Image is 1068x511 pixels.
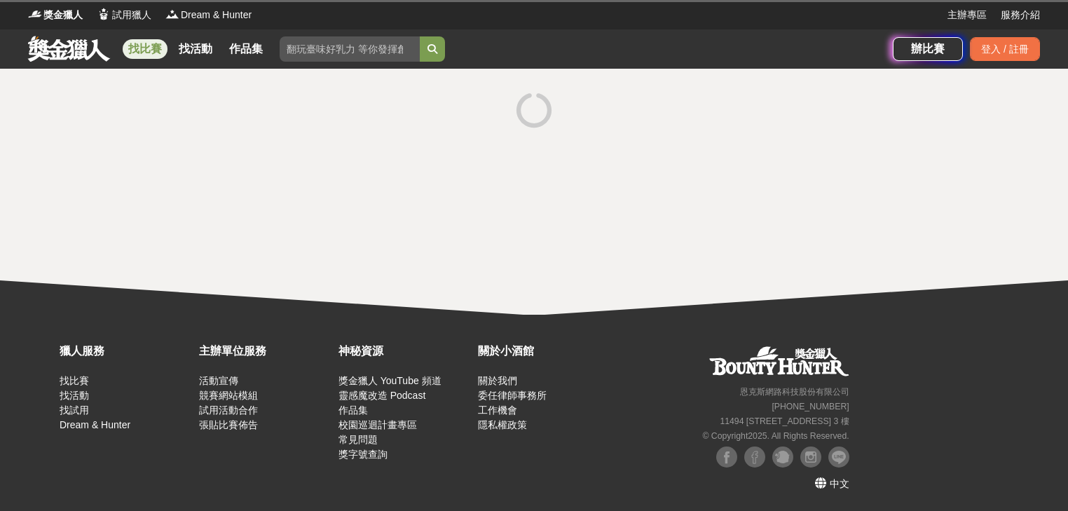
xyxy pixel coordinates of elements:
img: Logo [97,7,111,21]
a: 靈感魔改造 Podcast [338,390,425,401]
span: 獎金獵人 [43,8,83,22]
span: 試用獵人 [112,8,151,22]
small: © Copyright 2025 . All Rights Reserved. [702,431,849,441]
a: 獎金獵人 YouTube 頻道 [338,375,441,386]
a: 關於我們 [478,375,517,386]
a: 找試用 [60,404,89,416]
a: 校園巡迴計畫專區 [338,419,417,430]
a: 試用活動合作 [199,404,258,416]
a: 委任律師事務所 [478,390,547,401]
div: 主辦單位服務 [199,343,331,360]
a: 主辦專區 [947,8,987,22]
a: 競賽網站模組 [199,390,258,401]
a: 找比賽 [60,375,89,386]
a: 辦比賽 [893,37,963,61]
a: 作品集 [338,404,368,416]
a: 常見問題 [338,434,378,445]
img: Facebook [716,447,737,468]
a: 服務介紹 [1001,8,1040,22]
a: 找比賽 [123,39,167,59]
a: 作品集 [224,39,268,59]
div: 獵人服務 [60,343,192,360]
a: 工作機會 [478,404,517,416]
small: 恩克斯網路科技股份有限公司 [740,387,849,397]
div: 登入 / 註冊 [970,37,1040,61]
input: 翻玩臺味好乳力 等你發揮創意！ [280,36,420,62]
a: 獎字號查詢 [338,449,388,460]
span: 中文 [830,478,849,489]
img: Facebook [744,447,765,468]
small: 11494 [STREET_ADDRESS] 3 樓 [720,416,849,426]
div: 神秘資源 [338,343,471,360]
img: Logo [28,7,42,21]
span: Dream & Hunter [181,8,252,22]
img: Instagram [800,447,821,468]
a: Logo獎金獵人 [28,8,83,22]
a: 找活動 [60,390,89,401]
a: LogoDream & Hunter [165,8,252,22]
img: LINE [828,447,849,468]
a: Dream & Hunter [60,419,130,430]
div: 關於小酒館 [478,343,610,360]
a: 隱私權政策 [478,419,527,430]
a: 找活動 [173,39,218,59]
a: Logo試用獵人 [97,8,151,22]
img: Logo [165,7,179,21]
img: Plurk [772,447,793,468]
a: 張貼比賽佈告 [199,419,258,430]
small: [PHONE_NUMBER] [772,402,849,411]
a: 活動宣傳 [199,375,238,386]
